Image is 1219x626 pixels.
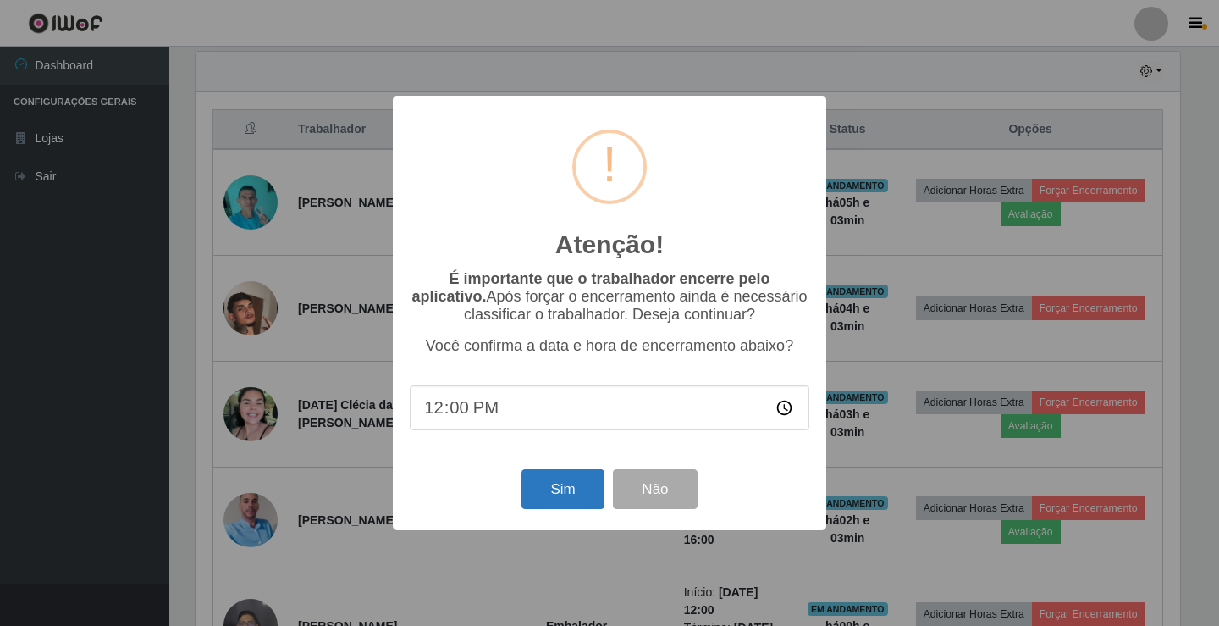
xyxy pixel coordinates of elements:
[613,469,697,509] button: Não
[410,337,809,355] p: Você confirma a data e hora de encerramento abaixo?
[411,270,769,305] b: É importante que o trabalhador encerre pelo aplicativo.
[521,469,604,509] button: Sim
[555,230,664,260] h2: Atenção!
[410,270,809,324] p: Após forçar o encerramento ainda é necessário classificar o trabalhador. Deseja continuar?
